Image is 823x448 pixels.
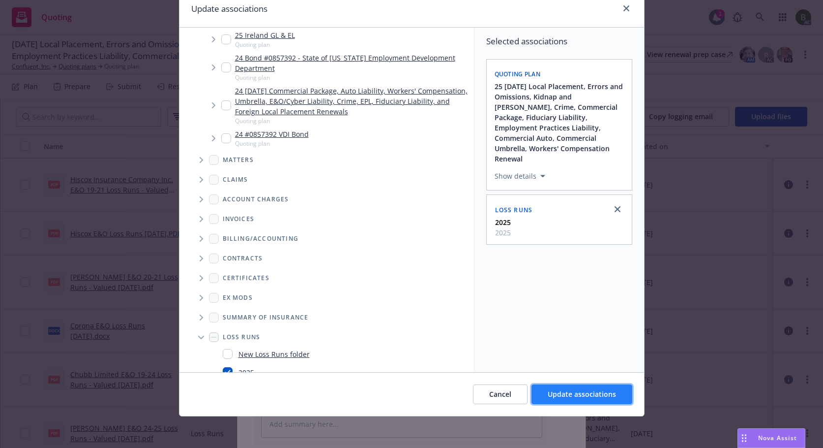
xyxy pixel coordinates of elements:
a: 24 Bond #0857392 - State of [US_STATE] Employment Development Department [235,53,470,73]
a: 24 [DATE] Commercial Package, Auto Liability, Workers' Compensation, Umbrella, E&O/Cyber Liabilit... [235,86,470,117]
strong: 2025 [495,218,511,227]
span: Quoting plan [235,73,470,82]
span: Contracts [223,256,263,261]
span: Update associations [548,389,616,399]
a: 24 #0857392 VDI Bond [235,129,309,139]
a: 2025 [238,367,254,378]
span: Loss Runs [495,206,533,214]
button: Cancel [473,384,528,404]
a: 25 Ireland GL & EL [235,30,295,40]
span: Matters [223,157,254,163]
div: Folder Tree Example [179,229,474,403]
span: Claims [223,177,248,183]
div: Drag to move [738,429,750,448]
span: Account charges [223,196,289,202]
span: Quoting plan [495,70,541,78]
span: Ex Mods [223,295,253,301]
button: 25 [DATE] Local Placement, Errors and Omissions, Kidnap and [PERSON_NAME], Crime, Commercial Pack... [495,81,626,164]
button: Nova Assist [737,428,805,448]
span: Selected associations [486,35,632,47]
span: Summary of insurance [223,315,309,320]
button: Show details [491,170,549,182]
span: Nova Assist [758,434,797,442]
h1: Update associations [191,2,267,15]
a: close [620,2,632,14]
span: Quoting plan [235,139,309,148]
button: Update associations [531,384,632,404]
span: Loss Runs [223,334,261,340]
span: Quoting plan [235,117,470,125]
span: Quoting plan [235,40,295,49]
span: Billing/Accounting [223,236,299,242]
a: New Loss Runs folder [238,349,310,359]
span: Certificates [223,275,269,281]
span: Invoices [223,216,255,222]
span: 2025 [495,227,511,238]
span: Cancel [489,389,511,399]
a: close [612,203,623,215]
